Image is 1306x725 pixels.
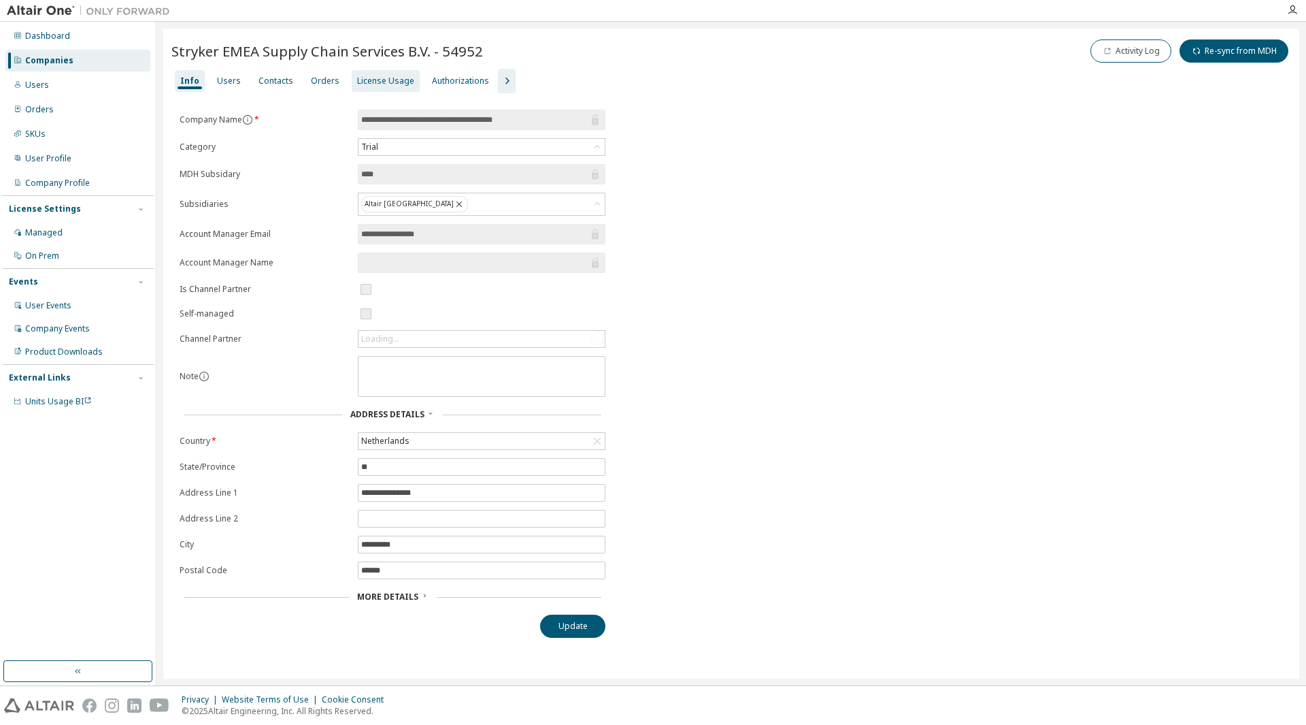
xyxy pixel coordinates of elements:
div: Orders [311,76,339,86]
div: Users [25,80,49,91]
div: Dashboard [25,31,70,42]
div: Users [217,76,241,86]
div: Company Events [25,323,90,334]
div: Managed [25,227,63,238]
img: Altair One [7,4,177,18]
button: Re-sync from MDH [1179,39,1288,63]
p: © 2025 Altair Engineering, Inc. All Rights Reserved. [182,705,392,717]
button: information [199,371,210,382]
label: Category [180,142,350,152]
div: Events [9,276,38,287]
div: Product Downloads [25,347,103,357]
div: Contacts [258,76,293,86]
div: Cookie Consent [322,694,392,705]
button: information [242,114,253,125]
label: State/Province [180,462,350,472]
label: Postal Code [180,565,350,576]
label: Channel Partner [180,334,350,344]
img: facebook.svg [82,698,97,713]
label: Company Name [180,114,350,125]
div: Altair [GEOGRAPHIC_DATA] [361,196,468,212]
img: altair_logo.svg [4,698,74,713]
label: Address Line 2 [180,513,350,524]
div: Info [180,76,199,86]
span: Units Usage BI [25,396,92,407]
label: Self-managed [180,308,350,319]
div: Trial [359,140,380,155]
label: Account Manager Email [180,229,350,240]
img: instagram.svg [105,698,119,713]
label: Account Manager Name [180,257,350,268]
div: User Events [25,300,71,311]
div: Loading... [361,334,399,344]
button: Update [540,615,605,638]
label: City [180,539,350,550]
div: SKUs [25,129,46,140]
div: Altair [GEOGRAPHIC_DATA] [358,193,605,215]
img: youtube.svg [150,698,169,713]
div: Netherlands [358,433,605,449]
label: Country [180,436,350,447]
div: Netherlands [359,434,412,449]
div: Website Terms of Use [222,694,322,705]
div: License Usage [357,76,414,86]
div: User Profile [25,153,71,164]
label: Address Line 1 [180,487,350,498]
div: External Links [9,372,71,383]
div: Privacy [182,694,222,705]
div: Company Profile [25,178,90,189]
div: Companies [25,55,73,66]
img: linkedin.svg [127,698,141,713]
div: Authorizations [432,76,489,86]
span: Address Details [350,408,424,420]
label: MDH Subsidary [180,169,350,180]
div: Trial [358,139,605,155]
div: Orders [25,104,54,115]
span: Stryker EMEA Supply Chain Services B.V. - 54952 [171,42,483,61]
label: Note [180,370,199,382]
label: Subsidiaries [180,199,350,210]
div: License Settings [9,204,81,214]
div: On Prem [25,251,59,261]
span: More Details [357,591,418,602]
button: Activity Log [1090,39,1171,63]
div: Loading... [358,331,605,347]
label: Is Channel Partner [180,284,350,295]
